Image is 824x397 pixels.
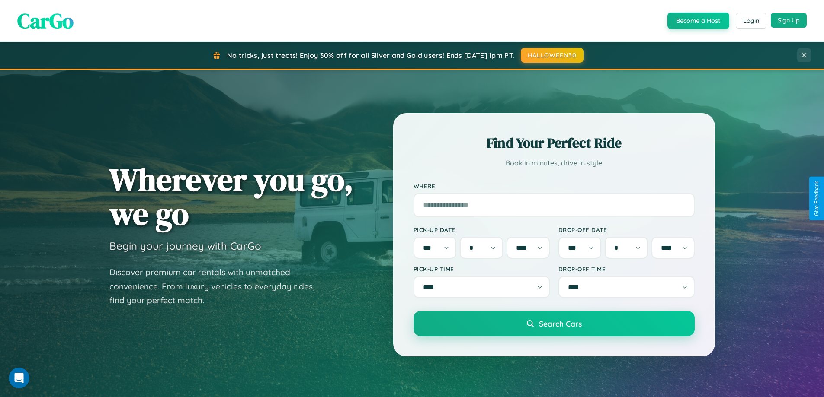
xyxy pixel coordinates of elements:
label: Pick-up Date [414,226,550,233]
h2: Find Your Perfect Ride [414,133,695,152]
button: Become a Host [667,13,729,29]
label: Where [414,182,695,190]
h1: Wherever you go, we go [109,162,353,231]
h3: Begin your journey with CarGo [109,239,261,252]
p: Book in minutes, drive in style [414,157,695,169]
label: Pick-up Time [414,265,550,273]
button: Sign Up [771,13,807,28]
label: Drop-off Date [558,226,695,233]
span: No tricks, just treats! Enjoy 30% off for all Silver and Gold users! Ends [DATE] 1pm PT. [227,51,514,60]
iframe: Intercom live chat [9,368,29,388]
p: Discover premium car rentals with unmatched convenience. From luxury vehicles to everyday rides, ... [109,265,326,308]
div: Give Feedback [814,181,820,216]
button: HALLOWEEN30 [521,48,584,63]
button: Login [736,13,766,29]
label: Drop-off Time [558,265,695,273]
span: Search Cars [539,319,582,328]
button: Search Cars [414,311,695,336]
span: CarGo [17,6,74,35]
